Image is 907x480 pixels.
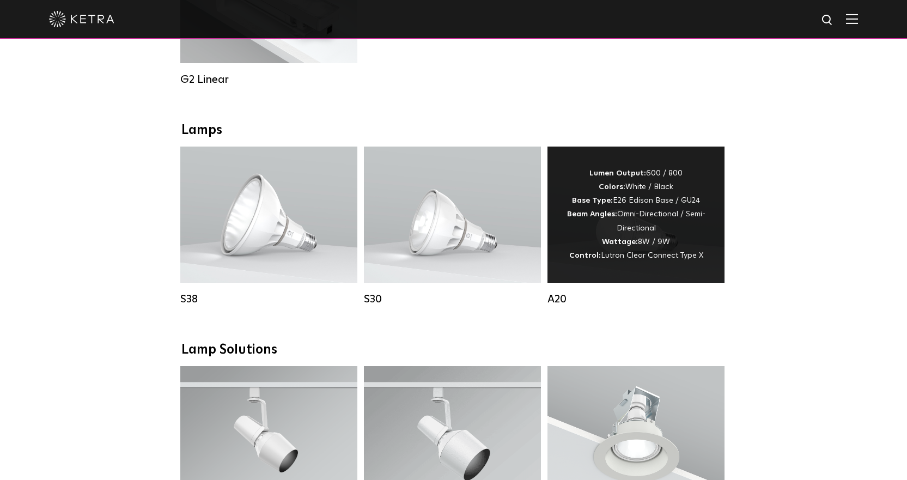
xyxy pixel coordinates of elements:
[599,183,625,191] strong: Colors:
[589,169,646,177] strong: Lumen Output:
[564,167,708,263] div: 600 / 800 White / Black E26 Edison Base / GU24 Omni-Directional / Semi-Directional 8W / 9W
[602,238,638,246] strong: Wattage:
[567,210,617,218] strong: Beam Angles:
[180,147,357,306] a: S38 Lumen Output:1100Colors:White / BlackBase Type:E26 Edison Base / GU24Beam Angles:10° / 25° / ...
[601,252,703,259] span: Lutron Clear Connect Type X
[846,14,858,24] img: Hamburger%20Nav.svg
[572,197,613,204] strong: Base Type:
[180,73,357,86] div: G2 Linear
[180,293,357,306] div: S38
[547,293,725,306] div: A20
[821,14,835,27] img: search icon
[569,252,601,259] strong: Control:
[364,147,541,306] a: S30 Lumen Output:1100Colors:White / BlackBase Type:E26 Edison Base / GU24Beam Angles:15° / 25° / ...
[49,11,114,27] img: ketra-logo-2019-white
[547,147,725,306] a: A20 Lumen Output:600 / 800Colors:White / BlackBase Type:E26 Edison Base / GU24Beam Angles:Omni-Di...
[364,293,541,306] div: S30
[181,342,726,358] div: Lamp Solutions
[181,123,726,138] div: Lamps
